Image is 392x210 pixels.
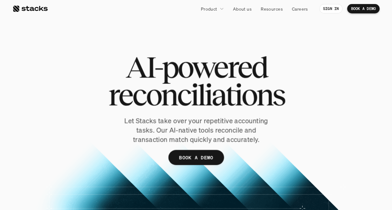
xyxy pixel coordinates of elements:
p: Product [201,6,217,12]
p: BOOK A DEMO [351,7,376,11]
a: Resources [257,3,287,14]
p: Resources [261,6,283,12]
span: reconciliations [108,81,284,108]
a: About us [229,3,255,14]
a: BOOK A DEMO [347,4,380,13]
p: SIGN IN [323,7,339,11]
span: AI-powered [125,54,267,81]
p: Let Stacks take over your repetitive accounting tasks. Our AI-native tools reconcile and transact... [113,116,279,144]
a: BOOK A DEMO [168,150,224,165]
p: About us [233,6,252,12]
p: Careers [292,6,308,12]
a: SIGN IN [319,4,343,13]
a: Careers [288,3,312,14]
p: BOOK A DEMO [179,153,213,162]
